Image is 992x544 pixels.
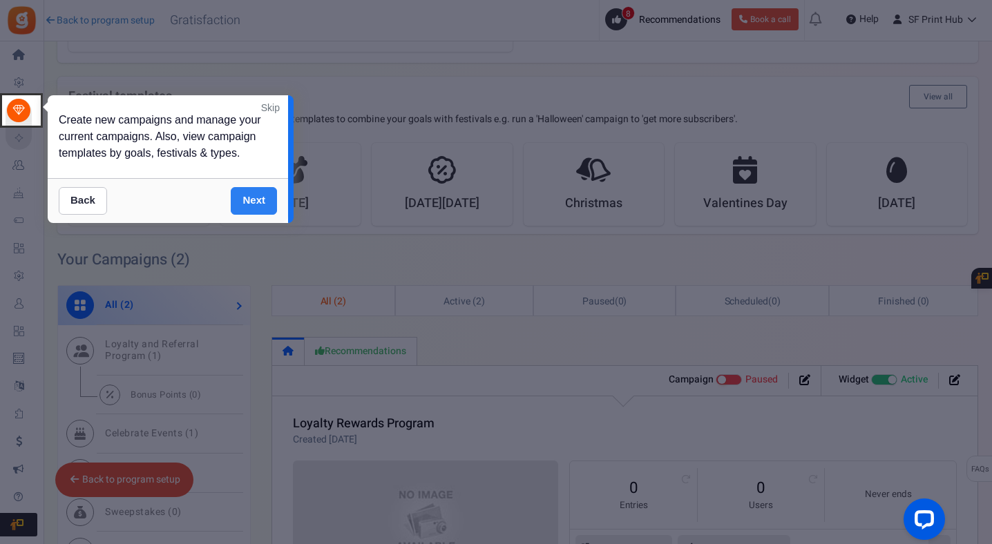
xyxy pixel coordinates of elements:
[261,101,280,115] a: Skip
[59,187,107,215] a: Back
[48,95,288,178] div: Create new campaigns and manage your current campaigns. Also, view campaign templates by goals, f...
[231,187,277,215] a: Next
